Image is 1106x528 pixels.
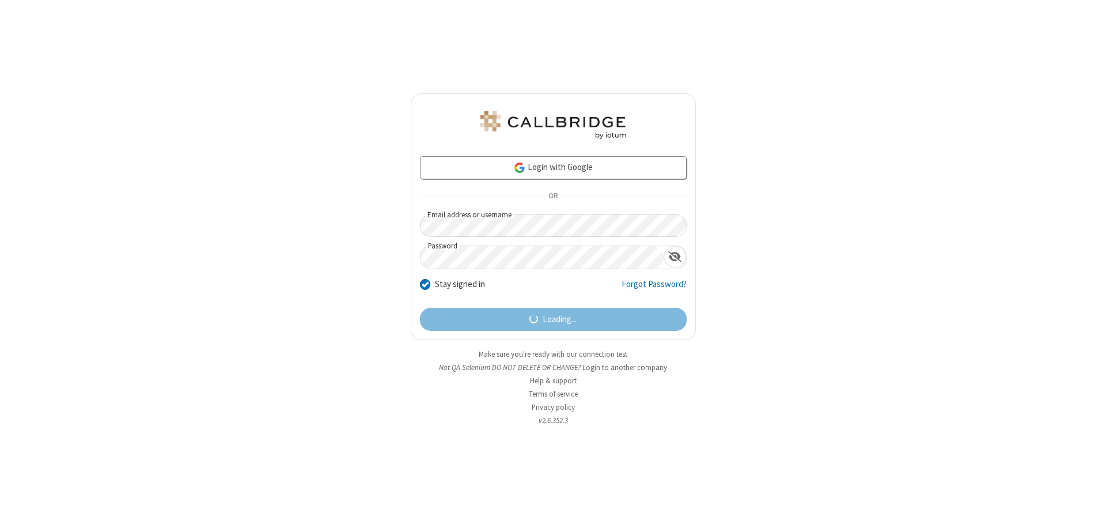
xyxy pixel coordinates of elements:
button: Login to another company [582,362,667,373]
div: Show password [664,246,686,267]
img: google-icon.png [513,161,526,174]
li: Not QA Selenium DO NOT DELETE OR CHANGE? [411,362,696,373]
li: v2.6.352.3 [411,415,696,426]
label: Stay signed in [435,278,485,291]
button: Loading... [420,308,687,331]
iframe: Chat [1077,498,1097,520]
input: Password [421,246,664,269]
a: Help & support [530,376,577,386]
a: Terms of service [529,389,578,399]
a: Login with Google [420,156,687,179]
input: Email address or username [420,214,687,237]
img: QA Selenium DO NOT DELETE OR CHANGE [478,111,628,139]
a: Make sure you're ready with our connection test [479,349,627,359]
a: Forgot Password? [622,278,687,300]
span: OR [544,189,562,205]
span: Loading... [543,313,577,326]
a: Privacy policy [532,402,575,412]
